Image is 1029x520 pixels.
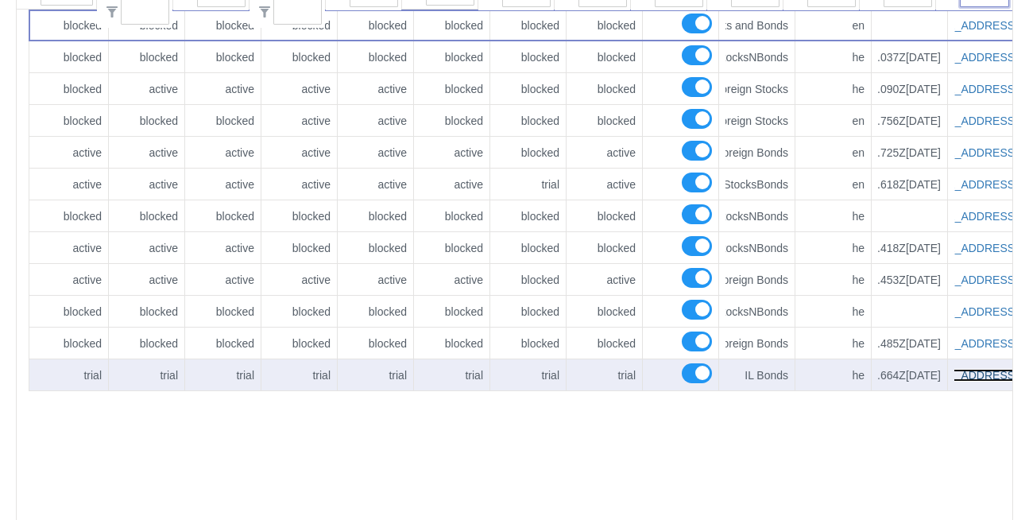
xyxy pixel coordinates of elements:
[344,367,407,383] div: trial
[344,208,407,224] div: blocked
[191,240,254,256] div: active
[36,367,102,383] div: trial
[420,113,483,129] div: blocked
[878,177,941,192] div: [DATE]T13:53:25.618Z
[802,81,865,97] div: he
[420,367,483,383] div: trial
[420,81,483,97] div: blocked
[497,304,559,320] div: blocked
[725,336,788,351] div: Foreign Bonds
[268,145,331,161] div: active
[36,177,102,192] div: active
[115,208,178,224] div: blocked
[268,208,331,224] div: blocked
[573,49,636,65] div: blocked
[115,81,178,97] div: active
[344,113,407,129] div: active
[573,81,636,97] div: blocked
[573,177,636,192] div: active
[191,177,254,192] div: active
[191,304,254,320] div: blocked
[725,240,788,256] div: ilStocksNBonds
[878,336,941,351] div: [DATE]T11:40:15.485Z
[115,113,178,129] div: blocked
[268,81,331,97] div: active
[725,272,788,288] div: Foreign Bonds
[344,17,407,33] div: blocked
[344,49,407,65] div: blocked
[36,81,102,97] div: blocked
[497,145,559,161] div: blocked
[115,367,178,383] div: trial
[802,272,865,288] div: he
[725,49,788,65] div: ilStocksNBonds
[802,145,865,161] div: en
[36,49,102,65] div: blocked
[725,208,788,224] div: ilStocksNBonds
[268,240,331,256] div: blocked
[497,208,559,224] div: blocked
[191,17,254,33] div: blocked
[802,113,865,129] div: en
[802,17,865,33] div: en
[802,240,865,256] div: he
[420,240,483,256] div: blocked
[573,336,636,351] div: blocked
[802,367,865,383] div: he
[191,113,254,129] div: blocked
[191,336,254,351] div: blocked
[36,240,102,256] div: active
[878,145,941,161] div: [DATE]T12:03:08.725Z
[497,336,559,351] div: blocked
[878,367,941,383] div: [DATE]T09:59:26.664Z
[878,240,941,256] div: [DATE]T13:34:11.418Z
[191,49,254,65] div: blocked
[420,145,483,161] div: active
[802,177,865,192] div: en
[573,17,636,33] div: blocked
[115,177,178,192] div: active
[573,208,636,224] div: blocked
[191,81,254,97] div: active
[878,49,941,65] div: [DATE]T09:44:47.037Z
[344,272,407,288] div: active
[497,81,559,97] div: blocked
[36,208,102,224] div: blocked
[344,304,407,320] div: blocked
[878,81,941,97] div: [DATE]T09:15:09.090Z
[344,177,407,192] div: active
[802,304,865,320] div: he
[497,113,559,129] div: blocked
[725,113,788,129] div: Foreign Stocks
[573,113,636,129] div: blocked
[115,49,178,65] div: blocked
[115,272,178,288] div: active
[36,336,102,351] div: blocked
[268,113,331,129] div: active
[725,81,788,97] div: Foreign Stocks
[725,304,788,320] div: ilStocksNBonds
[268,177,331,192] div: active
[725,17,788,33] div: IL Stocks and Bonds
[36,145,102,161] div: active
[802,49,865,65] div: he
[36,272,102,288] div: active
[344,336,407,351] div: blocked
[573,367,636,383] div: trial
[725,177,788,192] div: foreignStocksBonds
[191,367,254,383] div: trial
[420,208,483,224] div: blocked
[802,208,865,224] div: he
[268,336,331,351] div: blocked
[344,240,407,256] div: blocked
[420,304,483,320] div: blocked
[497,49,559,65] div: blocked
[573,145,636,161] div: active
[115,240,178,256] div: active
[115,304,178,320] div: blocked
[268,272,331,288] div: active
[344,145,407,161] div: active
[420,336,483,351] div: blocked
[344,81,407,97] div: active
[802,336,865,351] div: he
